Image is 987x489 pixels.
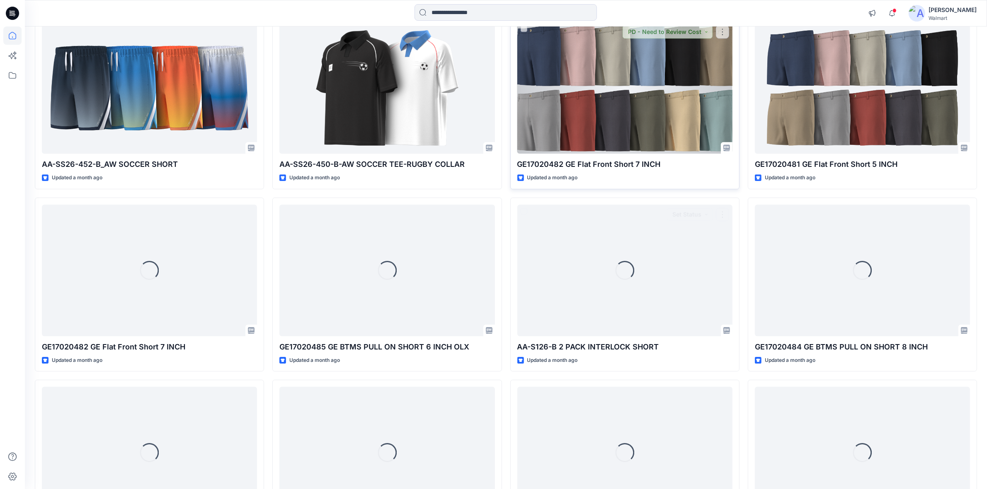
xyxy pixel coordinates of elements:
[755,22,970,154] a: GE17020481 GE Flat Front Short 5 INCH
[42,22,257,154] a: AA-SS26-452-B_AW SOCCER SHORT
[289,173,340,182] p: Updated a month ago
[755,159,970,170] p: GE17020481 GE Flat Front Short 5 INCH
[765,356,815,365] p: Updated a month ago
[517,341,732,353] p: AA-S126-B 2 PACK INTERLOCK SHORT
[42,341,257,353] p: GE17020482 GE Flat Front Short 7 INCH
[517,22,732,154] a: GE17020482 GE Flat Front Short 7 INCH
[289,356,340,365] p: Updated a month ago
[42,159,257,170] p: AA-SS26-452-B_AW SOCCER SHORT
[527,173,578,182] p: Updated a month ago
[909,5,925,22] img: avatar
[765,173,815,182] p: Updated a month ago
[52,173,102,182] p: Updated a month ago
[279,159,495,170] p: AA-SS26-450-B-AW SOCCER TEE-RUGBY COLLAR
[52,356,102,365] p: Updated a month ago
[929,15,977,21] div: Walmart
[279,341,495,353] p: GE17020485 GE BTMS PULL ON SHORT 6 INCH OLX
[929,5,977,15] div: [PERSON_NAME]
[517,159,732,170] p: GE17020482 GE Flat Front Short 7 INCH
[527,356,578,365] p: Updated a month ago
[279,22,495,154] a: AA-SS26-450-B-AW SOCCER TEE-RUGBY COLLAR
[755,341,970,353] p: GE17020484 GE BTMS PULL ON SHORT 8 INCH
